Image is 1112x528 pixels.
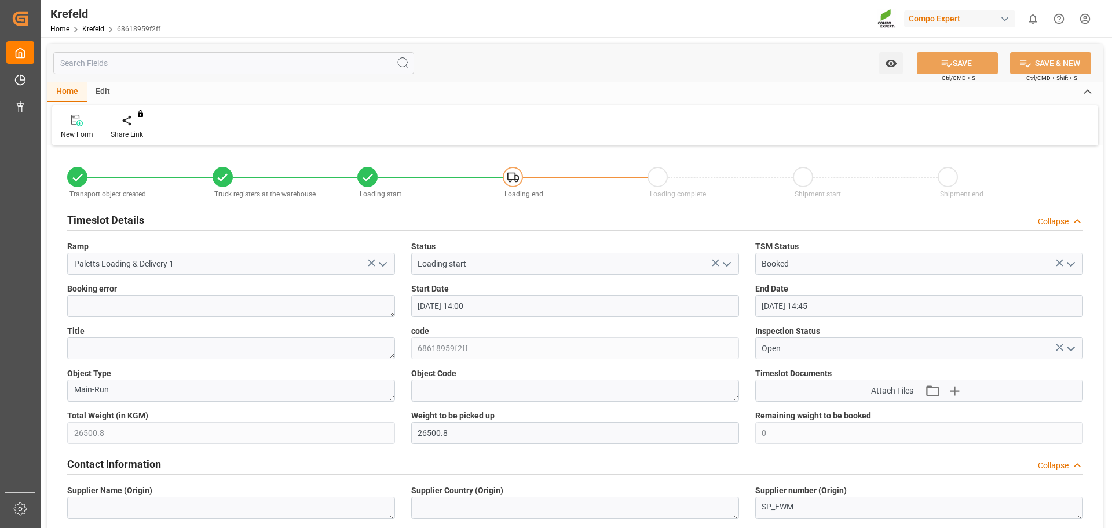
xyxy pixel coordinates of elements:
button: open menu [1061,340,1078,358]
input: DD.MM.YYYY HH:MM [755,295,1083,317]
input: DD.MM.YYYY HH:MM [411,295,739,317]
span: TSM Status [755,241,799,253]
button: open menu [1061,255,1078,273]
span: Loading start [360,190,401,198]
div: Collapse [1038,216,1069,228]
span: Timeslot Documents [755,367,832,380]
span: code [411,325,429,337]
div: Collapse [1038,460,1069,472]
button: SAVE [917,52,998,74]
span: Supplier number (Origin) [755,485,847,497]
span: Total Weight (in KGM) [67,410,148,422]
span: Weight to be picked up [411,410,495,422]
a: Krefeld [82,25,104,33]
input: Type to search/select [411,253,739,275]
span: Truck registers at the warehouse [214,190,316,198]
span: Ramp [67,241,89,253]
img: Screenshot%202023-09-29%20at%2010.02.21.png_1712312052.png [877,9,896,29]
span: Status [411,241,436,253]
button: Help Center [1046,6,1072,32]
h2: Timeslot Details [67,212,144,228]
span: Object Type [67,367,111,380]
span: Title [67,325,85,337]
span: Object Code [411,367,456,380]
input: Type to search/select [67,253,395,275]
button: Compo Expert [904,8,1020,30]
span: Booking error [67,283,117,295]
span: Shipment end [940,190,983,198]
span: Ctrl/CMD + S [942,74,975,82]
h2: Contact Information [67,456,161,472]
textarea: SP_EWM [755,497,1083,519]
span: Supplier Country (Origin) [411,485,503,497]
span: Inspection Status [755,325,820,337]
textarea: Main-Run [67,380,395,402]
span: Loading end [504,190,543,198]
div: Edit [87,82,119,102]
span: Transport object created [69,190,146,198]
button: SAVE & NEW [1010,52,1091,74]
button: open menu [879,52,903,74]
a: Home [50,25,69,33]
span: Start Date [411,283,449,295]
span: Loading complete [650,190,706,198]
span: Shipment start [795,190,841,198]
div: Krefeld [50,5,160,23]
span: Attach Files [871,385,913,397]
span: Remaining weight to be booked [755,410,871,422]
div: Compo Expert [904,10,1015,27]
span: End Date [755,283,788,295]
div: New Form [61,129,93,140]
button: open menu [373,255,390,273]
button: open menu [717,255,734,273]
span: Ctrl/CMD + Shift + S [1026,74,1077,82]
input: Search Fields [53,52,414,74]
div: Home [47,82,87,102]
button: show 0 new notifications [1020,6,1046,32]
span: Supplier Name (Origin) [67,485,152,497]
